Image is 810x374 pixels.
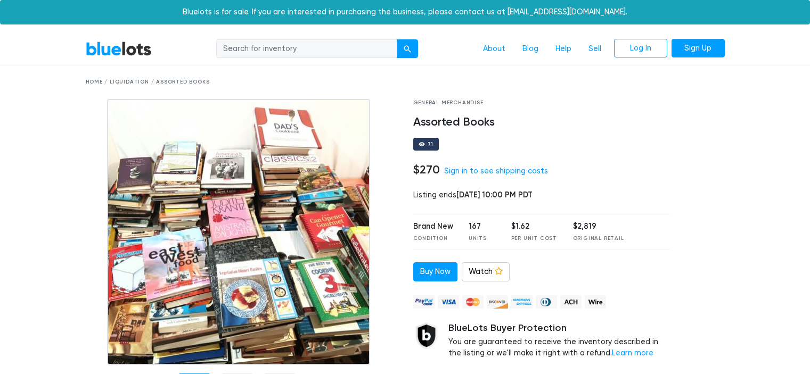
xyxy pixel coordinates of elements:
[547,39,580,59] a: Help
[560,295,582,309] img: ach-b7992fed28a4f97f893c574229be66187b9afb3f1a8d16a4691d3d3140a8ab00.png
[413,295,435,309] img: paypal_credit-80455e56f6e1299e8d57f40c0dcee7b8cd4ae79b9eccbfc37e2480457ba36de9.png
[612,348,653,358] a: Learn more
[438,295,459,309] img: visa-79caf175f036a155110d1892330093d4c38f53c55c9ec9e2c3a54a56571784bb.png
[86,41,152,56] a: BlueLots
[413,221,453,232] div: Brand New
[216,39,397,59] input: Search for inventory
[511,295,533,309] img: american_express-ae2a9f97a040b4b41f6397f7637041a5861d5f99d0716c09922aba4e24c8547d.png
[511,221,557,232] div: $1.62
[456,190,533,200] span: [DATE] 10:00 PM PDT
[514,39,547,59] a: Blog
[86,78,725,86] div: Home / Liquidation / Assorted Books
[487,295,508,309] img: discover-82be18ecfda2d062aad2762c1ca80e2d36a4073d45c9e0ffae68cd515fbd3d32.png
[448,322,670,359] div: You are guaranteed to receive the inventory described in the listing or we'll make it right with ...
[511,235,557,243] div: Per Unit Cost
[462,262,510,281] a: Watch
[448,322,670,334] h5: BlueLots Buyer Protection
[413,163,440,177] h4: $270
[413,115,670,129] h4: Assorted Books
[413,262,457,281] a: Buy Now
[462,295,484,309] img: mastercard-42073d1d8d11d6635de4c079ffdb20a4f30a903dc55d1612383a1b395dd17f39.png
[614,39,667,58] a: Log In
[469,221,495,232] div: 167
[413,235,453,243] div: Condition
[413,189,670,201] div: Listing ends
[474,39,514,59] a: About
[444,167,548,176] a: Sign in to see shipping costs
[413,99,670,107] div: General Merchandise
[580,39,610,59] a: Sell
[107,99,370,365] img: d23e8fa1-c8d1-4213-a69e-e2fd8f220454-1751486552.jpg
[413,322,440,349] img: buyer_protection_shield-3b65640a83011c7d3ede35a8e5a80bfdfaa6a97447f0071c1475b91a4b0b3d01.png
[585,295,606,309] img: wire-908396882fe19aaaffefbd8e17b12f2f29708bd78693273c0e28e3a24408487f.png
[573,235,624,243] div: Original Retail
[536,295,557,309] img: diners_club-c48f30131b33b1bb0e5d0e2dbd43a8bea4cb12cb2961413e2f4250e06c020426.png
[573,221,624,232] div: $2,819
[469,235,495,243] div: Units
[672,39,725,58] a: Sign Up
[428,142,434,147] div: 71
